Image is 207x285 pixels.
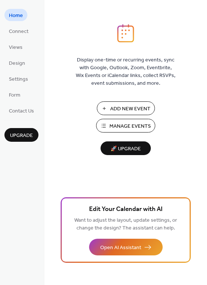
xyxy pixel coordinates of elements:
[9,44,23,51] span: Views
[110,105,150,113] span: Add New Event
[4,9,27,21] a: Home
[4,73,33,85] a: Settings
[117,24,134,43] img: logo_icon.svg
[9,107,34,115] span: Contact Us
[100,244,141,252] span: Open AI Assistant
[96,119,155,133] button: Manage Events
[9,12,23,20] span: Home
[89,204,163,215] span: Edit Your Calendar with AI
[9,76,28,83] span: Settings
[4,57,30,69] a: Design
[76,56,176,87] span: Display one-time or recurring events, sync with Google, Outlook, Zoom, Eventbrite, Wix Events or ...
[74,215,177,233] span: Want to adjust the layout, update settings, or change the design? The assistant can help.
[9,60,25,67] span: Design
[109,123,151,130] span: Manage Events
[105,144,146,154] span: 🚀 Upgrade
[9,28,28,36] span: Connect
[4,104,38,117] a: Contact Us
[89,239,163,255] button: Open AI Assistant
[4,88,25,101] a: Form
[101,141,151,155] button: 🚀 Upgrade
[9,91,20,99] span: Form
[4,41,27,53] a: Views
[4,25,33,37] a: Connect
[97,101,155,115] button: Add New Event
[10,132,33,140] span: Upgrade
[4,128,38,142] button: Upgrade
